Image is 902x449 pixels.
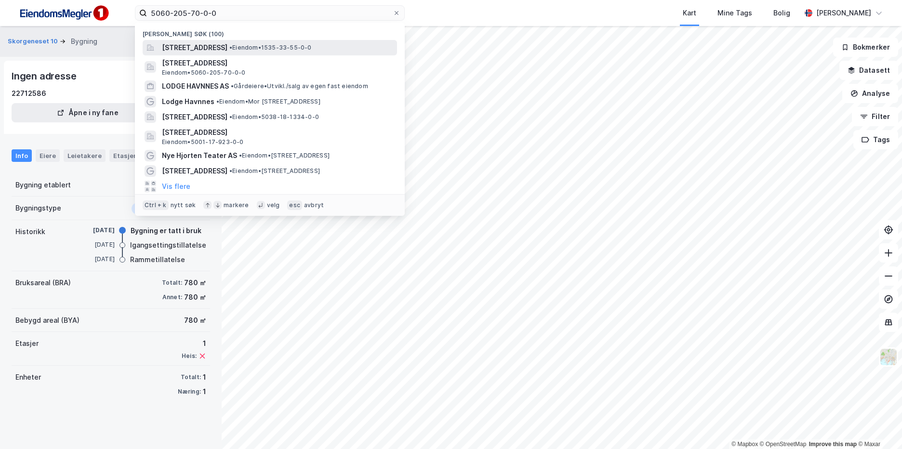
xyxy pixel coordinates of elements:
[162,138,244,146] span: Eiendom • 5001-17-923-0-0
[231,82,234,90] span: •
[143,200,169,210] div: Ctrl + k
[12,103,164,122] button: Åpne i ny fane
[36,149,60,162] div: Eiere
[15,338,39,349] div: Etasjer
[130,254,185,265] div: Rammetillatelse
[71,36,97,47] div: Bygning
[229,44,312,52] span: Eiendom • 1535-33-55-0-0
[12,149,32,162] div: Info
[773,7,790,19] div: Bolig
[15,277,71,289] div: Bruksareal (BRA)
[229,167,320,175] span: Eiendom • [STREET_ADDRESS]
[854,403,902,449] iframe: Chat Widget
[8,37,60,46] button: Skorgeneset 10
[203,371,206,383] div: 1
[854,403,902,449] div: Kontrollprogram for chat
[760,441,807,448] a: OpenStreetMap
[184,291,206,303] div: 780 ㎡
[178,388,201,396] div: Næring:
[182,352,197,360] div: Heis:
[131,225,201,237] div: Bygning er tatt i bruk
[15,315,80,326] div: Bebygd areal (BYA)
[229,167,232,174] span: •
[231,82,368,90] span: Gårdeiere • Utvikl./salg av egen fast eiendom
[76,255,115,264] div: [DATE]
[683,7,696,19] div: Kart
[216,98,219,105] span: •
[184,277,206,289] div: 780 ㎡
[162,69,246,77] span: Eiendom • 5060-205-70-0-0
[162,150,237,161] span: Nye Hjorten Teater AS
[76,240,115,249] div: [DATE]
[12,68,78,84] div: Ingen adresse
[162,293,182,301] div: Annet:
[15,371,41,383] div: Enheter
[239,152,330,159] span: Eiendom • [STREET_ADDRESS]
[229,113,232,120] span: •
[216,98,320,106] span: Eiendom • Mor [STREET_ADDRESS]
[15,179,71,191] div: Bygning etablert
[147,6,393,20] input: Søk på adresse, matrikkel, gårdeiere, leietakere eller personer
[113,151,172,160] div: Etasjer og enheter
[203,386,206,397] div: 1
[816,7,871,19] div: [PERSON_NAME]
[304,201,324,209] div: avbryt
[182,338,206,349] div: 1
[135,23,405,40] div: [PERSON_NAME] søk (100)
[731,441,758,448] a: Mapbox
[162,80,229,92] span: LODGE HAVNNES AS
[162,57,393,69] span: [STREET_ADDRESS]
[76,226,115,235] div: [DATE]
[229,113,319,121] span: Eiendom • 5038-18-1334-0-0
[184,315,206,326] div: 780 ㎡
[162,127,393,138] span: [STREET_ADDRESS]
[12,88,46,99] div: 22712586
[809,441,857,448] a: Improve this map
[130,239,206,251] div: Igangsettingstillatelse
[833,38,898,57] button: Bokmerker
[267,201,280,209] div: velg
[879,348,898,366] img: Z
[162,111,227,123] span: [STREET_ADDRESS]
[162,181,190,192] button: Vis flere
[842,84,898,103] button: Analyse
[181,373,201,381] div: Totalt:
[162,96,214,107] span: Lodge Havnnes
[64,149,106,162] div: Leietakere
[162,279,182,287] div: Totalt:
[162,165,227,177] span: [STREET_ADDRESS]
[224,201,249,209] div: markere
[239,152,242,159] span: •
[15,202,61,214] div: Bygningstype
[171,201,196,209] div: nytt søk
[229,44,232,51] span: •
[162,42,227,53] span: [STREET_ADDRESS]
[717,7,752,19] div: Mine Tags
[287,200,302,210] div: esc
[15,2,112,24] img: F4PB6Px+NJ5v8B7XTbfpPpyloAAAAASUVORK5CYII=
[852,107,898,126] button: Filter
[839,61,898,80] button: Datasett
[15,226,45,238] div: Historikk
[853,130,898,149] button: Tags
